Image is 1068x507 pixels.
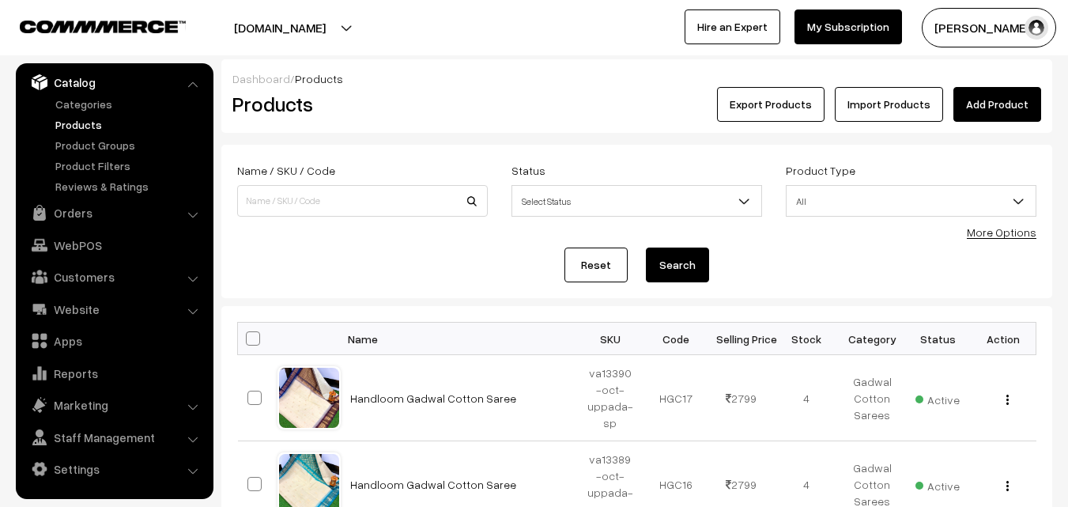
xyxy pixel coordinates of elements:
[51,178,208,195] a: Reviews & Ratings
[786,162,855,179] label: Product Type
[511,162,545,179] label: Status
[295,72,343,85] span: Products
[905,323,971,355] th: Status
[840,355,905,441] td: Gadwal Cotton Sarees
[232,72,290,85] a: Dashboard
[350,392,516,405] a: Handloom Gadwal Cotton Saree
[20,16,158,35] a: COMMMERCE
[840,323,905,355] th: Category
[685,9,780,44] a: Hire an Expert
[1025,16,1048,40] img: user
[643,323,708,355] th: Code
[51,157,208,174] a: Product Filters
[578,323,643,355] th: SKU
[915,474,960,494] span: Active
[835,87,943,122] a: Import Products
[708,355,774,441] td: 2799
[774,355,840,441] td: 4
[786,185,1036,217] span: All
[20,359,208,388] a: Reports
[20,263,208,291] a: Customers
[717,87,825,122] button: Export Products
[787,187,1036,215] span: All
[922,8,1056,47] button: [PERSON_NAME]
[1006,481,1009,491] img: Menu
[179,8,381,47] button: [DOMAIN_NAME]
[708,323,774,355] th: Selling Price
[20,68,208,96] a: Catalog
[20,231,208,259] a: WebPOS
[643,355,708,441] td: HGC17
[232,70,1041,87] div: /
[646,248,709,282] button: Search
[232,92,486,116] h2: Products
[915,388,960,408] span: Active
[237,185,488,217] input: Name / SKU / Code
[237,162,335,179] label: Name / SKU / Code
[794,9,902,44] a: My Subscription
[511,185,762,217] span: Select Status
[967,225,1036,239] a: More Options
[774,323,840,355] th: Stock
[20,199,208,227] a: Orders
[578,355,643,441] td: va13390-oct-uppada-sp
[971,323,1036,355] th: Action
[51,96,208,112] a: Categories
[341,323,578,355] th: Name
[1006,395,1009,405] img: Menu
[51,116,208,133] a: Products
[20,295,208,323] a: Website
[350,478,516,491] a: Handloom Gadwal Cotton Saree
[953,87,1041,122] a: Add Product
[20,391,208,419] a: Marketing
[20,423,208,452] a: Staff Management
[20,455,208,483] a: Settings
[51,137,208,153] a: Product Groups
[20,327,208,355] a: Apps
[20,21,186,32] img: COMMMERCE
[564,248,628,282] a: Reset
[512,187,761,215] span: Select Status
